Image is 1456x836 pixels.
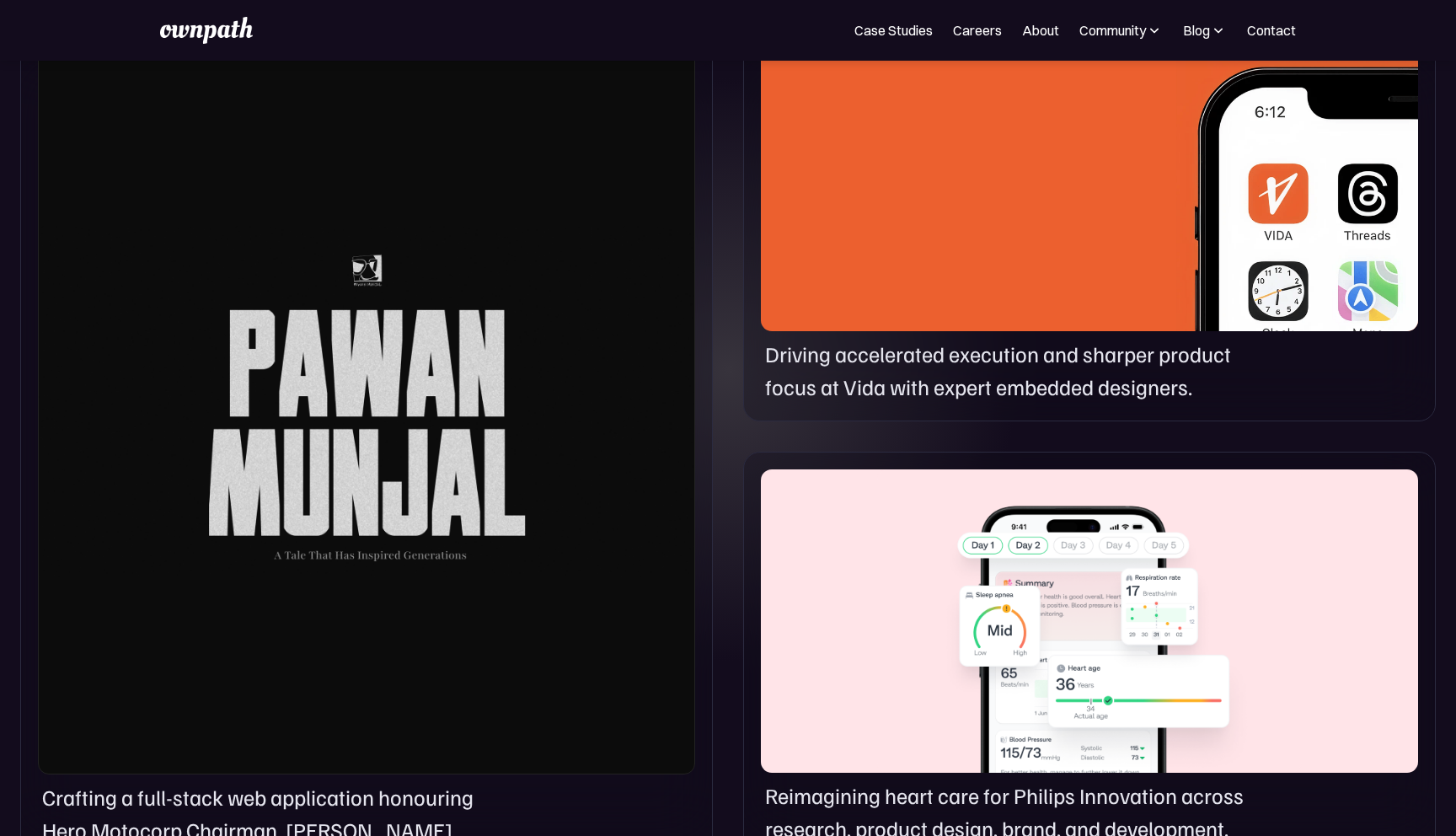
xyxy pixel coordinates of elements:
p: Driving accelerated execution and sharper product focus at Vida with expert embedded designers. [765,338,1274,404]
div: Blog [1183,20,1227,40]
div: Community [1079,20,1146,40]
div: Blog [1183,20,1210,40]
div: Community [1079,20,1163,40]
a: Careers [953,20,1002,40]
a: Case Studies [854,20,933,40]
a: Contact [1247,20,1296,40]
a: About [1022,20,1059,40]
